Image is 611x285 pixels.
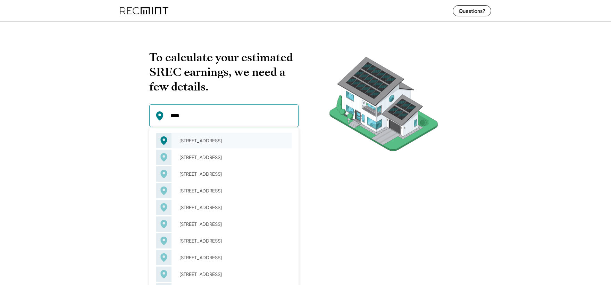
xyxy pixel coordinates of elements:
div: [STREET_ADDRESS] [175,253,292,262]
img: RecMintArtboard%207.png [316,50,451,162]
div: [STREET_ADDRESS] [175,203,292,212]
div: [STREET_ADDRESS] [175,152,292,162]
div: [STREET_ADDRESS] [175,186,292,196]
img: recmint-logotype%403x%20%281%29.jpeg [120,1,168,20]
div: [STREET_ADDRESS] [175,219,292,229]
div: [STREET_ADDRESS] [175,236,292,246]
div: [STREET_ADDRESS] [175,269,292,279]
h2: To calculate your estimated SREC earnings, we need a few details. [149,50,299,94]
button: Questions? [453,5,491,16]
div: [STREET_ADDRESS] [175,136,292,145]
div: [STREET_ADDRESS] [175,169,292,179]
